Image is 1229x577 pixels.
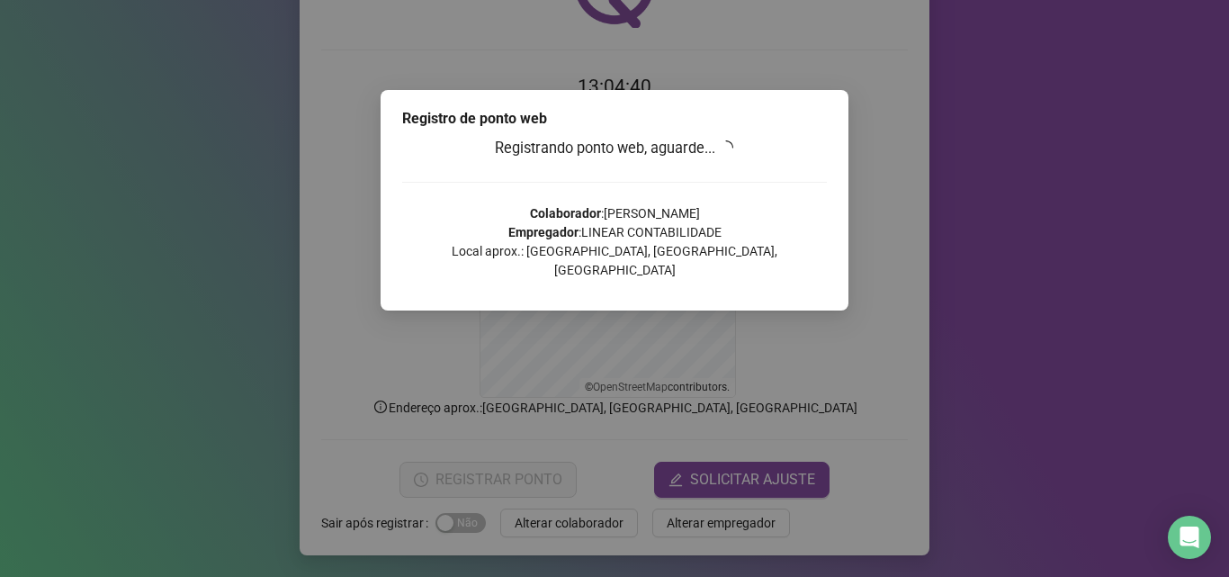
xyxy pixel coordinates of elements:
[402,204,827,280] p: : [PERSON_NAME] : LINEAR CONTABILIDADE Local aprox.: [GEOGRAPHIC_DATA], [GEOGRAPHIC_DATA], [GEOGR...
[1168,516,1211,559] div: Open Intercom Messenger
[402,108,827,130] div: Registro de ponto web
[717,138,737,158] span: loading
[402,137,827,160] h3: Registrando ponto web, aguarde...
[508,225,579,239] strong: Empregador
[530,206,601,221] strong: Colaborador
